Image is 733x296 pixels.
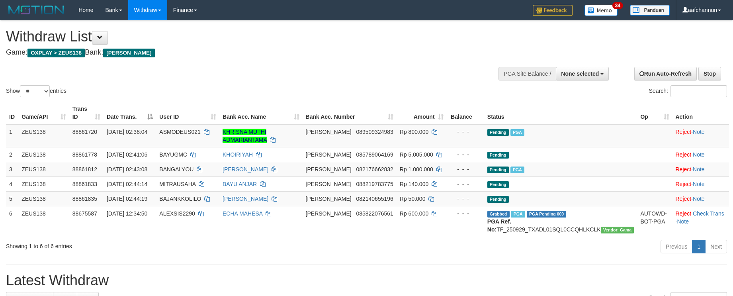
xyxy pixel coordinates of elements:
a: Reject [676,166,692,173]
span: MITRAUSAHA [159,181,195,187]
td: ZEUS138 [18,162,69,176]
span: Pending [487,181,509,188]
span: 88861778 [72,151,97,158]
span: 88861720 [72,129,97,135]
input: Search: [670,85,727,97]
span: BAYUGMC [159,151,187,158]
a: Note [693,181,705,187]
a: KHRISNA MUTHI ADMARIANTAMA [223,129,267,143]
td: AUTOWD-BOT-PGA [637,206,672,237]
td: ZEUS138 [18,176,69,191]
span: [PERSON_NAME] [306,181,352,187]
span: [DATE] 12:34:50 [107,210,147,217]
span: Rp 1.000.000 [400,166,433,173]
span: BAJANKKOLILO [159,196,201,202]
span: ASMODEUS021 [159,129,200,135]
span: Pending [487,129,509,136]
span: Copy 082176662832 to clipboard [356,166,393,173]
div: - - - [450,151,481,159]
td: ZEUS138 [18,124,69,147]
div: - - - [450,128,481,136]
span: Copy 085789064169 to clipboard [356,151,393,158]
span: [PERSON_NAME] [306,151,352,158]
a: Run Auto-Refresh [634,67,697,80]
div: - - - [450,165,481,173]
a: Stop [698,67,721,80]
img: MOTION_logo.png [6,4,66,16]
a: Note [693,196,705,202]
span: Copy 082140655196 to clipboard [356,196,393,202]
span: [PERSON_NAME] [306,196,352,202]
span: 34 [612,2,623,9]
div: - - - [450,195,481,203]
th: Bank Acc. Number: activate to sort column ascending [303,102,397,124]
span: [DATE] 02:38:04 [107,129,147,135]
div: PGA Site Balance / [498,67,556,80]
span: 88861812 [72,166,97,173]
button: None selected [556,67,609,80]
span: Rp 600.000 [400,210,428,217]
th: Bank Acc. Name: activate to sort column ascending [219,102,303,124]
a: [PERSON_NAME] [223,166,268,173]
td: 4 [6,176,18,191]
span: Marked by aafkaynarin [510,129,524,136]
span: Rp 140.000 [400,181,428,187]
a: [PERSON_NAME] [223,196,268,202]
label: Search: [649,85,727,97]
a: Reject [676,129,692,135]
span: Marked by aafpengsreynich [511,211,525,218]
img: Button%20Memo.svg [584,5,618,16]
span: [PERSON_NAME] [103,49,154,57]
span: Copy 089509324983 to clipboard [356,129,393,135]
span: ALEXSIS2290 [159,210,195,217]
th: Balance [447,102,484,124]
span: 88861833 [72,181,97,187]
a: 1 [692,240,706,253]
img: Feedback.jpg [533,5,573,16]
span: Vendor URL: https://trx31.1velocity.biz [601,227,634,233]
span: None selected [561,71,599,77]
td: · [672,124,729,147]
div: Showing 1 to 6 of 6 entries [6,239,299,250]
td: ZEUS138 [18,191,69,206]
th: User ID: activate to sort column ascending [156,102,219,124]
td: ZEUS138 [18,206,69,237]
th: Trans ID: activate to sort column ascending [69,102,104,124]
td: 6 [6,206,18,237]
th: Date Trans.: activate to sort column descending [104,102,156,124]
span: Rp 5.005.000 [400,151,433,158]
a: BAYU ANJAR [223,181,257,187]
span: [DATE] 02:44:19 [107,196,147,202]
a: Reject [676,196,692,202]
th: Status [484,102,637,124]
td: · [672,176,729,191]
span: Copy 085822076561 to clipboard [356,210,393,217]
td: 5 [6,191,18,206]
div: - - - [450,210,481,218]
th: Op: activate to sort column ascending [637,102,672,124]
span: BANGALYOU [159,166,194,173]
th: Amount: activate to sort column ascending [397,102,447,124]
b: PGA Ref. No: [487,218,511,233]
td: · [672,162,729,176]
select: Showentries [20,85,50,97]
a: Note [693,151,705,158]
td: · · [672,206,729,237]
a: Check Trans [693,210,724,217]
span: Pending [487,167,509,173]
th: ID [6,102,18,124]
td: 2 [6,147,18,162]
img: panduan.png [630,5,670,16]
a: Reject [676,210,692,217]
a: ECHA MAHESA [223,210,262,217]
span: [PERSON_NAME] [306,129,352,135]
a: Previous [661,240,692,253]
h4: Game: Bank: [6,49,481,57]
td: TF_250929_TXADL01SQL0CCQHLKCLK [484,206,637,237]
a: Reject [676,181,692,187]
span: [DATE] 02:44:14 [107,181,147,187]
div: - - - [450,180,481,188]
td: ZEUS138 [18,147,69,162]
td: 1 [6,124,18,147]
span: Copy 088219783775 to clipboard [356,181,393,187]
